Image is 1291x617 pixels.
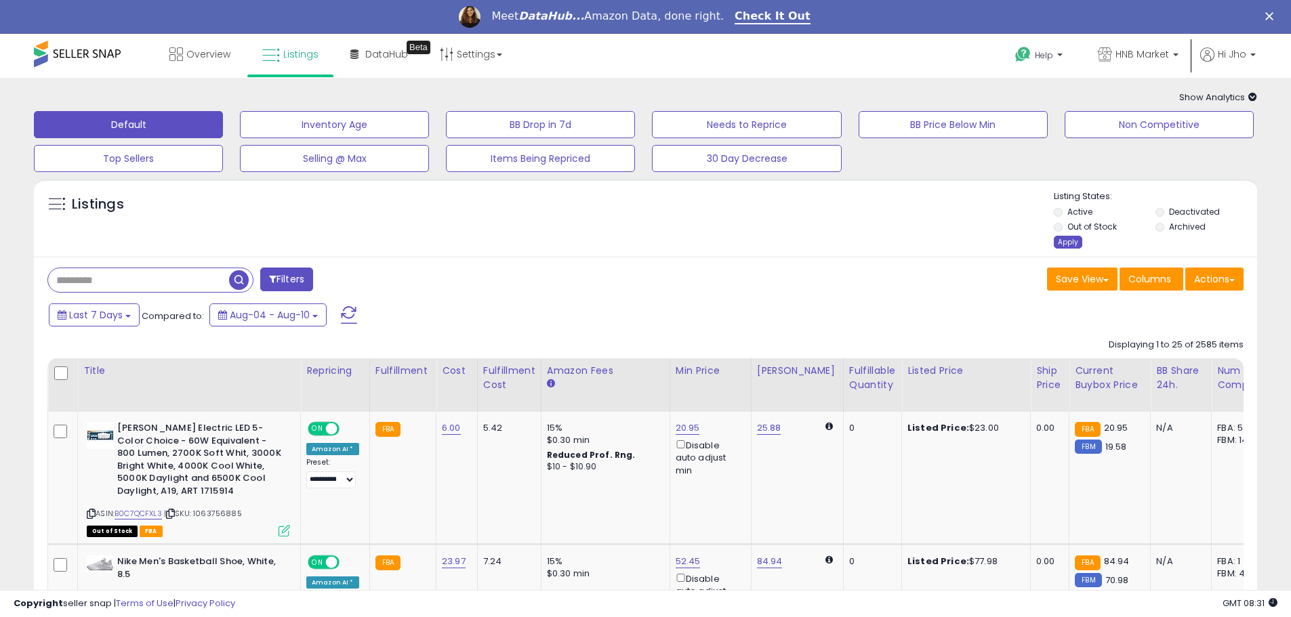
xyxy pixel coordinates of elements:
[283,47,319,61] span: Listings
[1067,206,1092,217] label: Active
[164,508,242,519] span: | SKU: 1063756885
[757,421,781,435] a: 25.88
[1104,555,1130,568] span: 84.94
[442,421,461,435] a: 6.00
[87,422,114,449] img: 41G3LeqQ0FL._SL40_.jpg
[1179,91,1257,104] span: Show Analytics
[1223,597,1277,610] span: 2025-08-18 08:31 GMT
[34,145,223,172] button: Top Sellers
[676,555,701,568] a: 52.45
[1217,434,1262,446] div: FBM: 14
[69,308,123,322] span: Last 7 Days
[337,557,359,568] span: OFF
[1105,574,1129,587] span: 70.98
[306,576,359,589] div: Amazon AI *
[1065,111,1254,138] button: Non Competitive
[1104,421,1128,434] span: 20.95
[547,461,659,473] div: $10 - $10.90
[72,195,124,214] h5: Listings
[1075,422,1100,437] small: FBA
[735,9,811,24] a: Check It Out
[309,557,326,568] span: ON
[907,422,1020,434] div: $23.00
[1115,47,1169,61] span: HNB Market
[907,555,1020,568] div: $77.98
[547,555,659,568] div: 15%
[859,111,1048,138] button: BB Price Below Min
[1035,49,1053,61] span: Help
[1185,268,1244,291] button: Actions
[1054,236,1082,249] div: Apply
[1036,422,1059,434] div: 0.00
[1047,268,1118,291] button: Save View
[14,597,235,610] div: seller snap | |
[1109,339,1244,352] div: Displaying 1 to 25 of 2585 items
[140,526,163,537] span: FBA
[375,555,401,570] small: FBA
[176,597,235,610] a: Privacy Policy
[676,438,741,477] div: Disable auto adjust min
[159,34,241,75] a: Overview
[1067,221,1117,232] label: Out of Stock
[483,364,535,392] div: Fulfillment Cost
[547,568,659,580] div: $0.30 min
[260,268,313,291] button: Filters
[186,47,230,61] span: Overview
[337,423,359,435] span: OFF
[117,422,282,501] b: [PERSON_NAME] Electric LED 5-Color Choice - 60W Equivalent - 800 Lumen, 2700K Soft Whit, 3000K Br...
[34,111,223,138] button: Default
[209,303,327,326] button: Aug-04 - Aug-10
[459,6,480,28] img: Profile image for Georgie
[252,34,329,75] a: Listings
[676,421,700,435] a: 20.95
[306,443,359,455] div: Amazon AI *
[87,422,290,535] div: ASIN:
[442,364,472,378] div: Cost
[116,597,173,610] a: Terms of Use
[407,41,430,54] div: Tooltip anchor
[230,308,310,322] span: Aug-04 - Aug-10
[309,423,326,435] span: ON
[1200,47,1256,78] a: Hi Jho
[365,47,408,61] span: DataHub
[1015,46,1031,63] i: Get Help
[652,145,841,172] button: 30 Day Decrease
[306,364,364,378] div: Repricing
[547,434,659,446] div: $0.30 min
[1156,555,1201,568] div: N/A
[907,364,1025,378] div: Listed Price
[1128,272,1171,286] span: Columns
[907,555,969,568] b: Listed Price:
[1217,364,1267,392] div: Num of Comp.
[1004,36,1076,78] a: Help
[375,364,430,378] div: Fulfillment
[1217,555,1262,568] div: FBA: 1
[87,526,138,537] span: All listings that are currently out of stock and unavailable for purchase on Amazon
[83,364,295,378] div: Title
[849,422,891,434] div: 0
[1218,47,1246,61] span: Hi Jho
[1036,555,1059,568] div: 0.00
[1169,221,1206,232] label: Archived
[1169,206,1220,217] label: Deactivated
[1075,364,1145,392] div: Current Buybox Price
[547,422,659,434] div: 15%
[1075,555,1100,570] small: FBA
[1156,364,1206,392] div: BB Share 24h.
[1217,568,1262,580] div: FBM: 4
[1156,422,1201,434] div: N/A
[1036,364,1063,392] div: Ship Price
[1105,440,1127,453] span: 19.58
[907,421,969,434] b: Listed Price:
[240,145,429,172] button: Selling @ Max
[1075,573,1101,587] small: FBM
[442,555,466,568] a: 23.97
[849,555,891,568] div: 0
[757,555,783,568] a: 84.94
[87,555,114,572] img: 31BcCQQ-m2L._SL40_.jpg
[483,555,531,568] div: 7.24
[142,310,204,322] span: Compared to:
[1217,422,1262,434] div: FBA: 5
[306,458,359,488] div: Preset:
[430,34,512,75] a: Settings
